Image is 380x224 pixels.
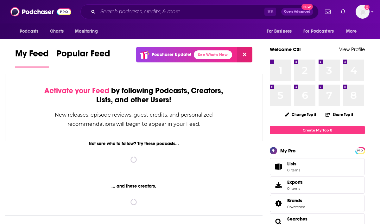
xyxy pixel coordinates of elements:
[264,8,276,16] span: ⌘ K
[287,161,296,167] span: Lists
[301,4,313,10] span: New
[75,27,98,36] span: Monitoring
[5,141,263,146] div: Not sure who to follow? Try these podcasts...
[281,111,320,118] button: Change Top 8
[346,27,357,36] span: More
[356,5,370,19] button: Show profile menu
[44,86,109,95] span: Activate your Feed
[270,195,365,212] span: Brands
[287,161,300,167] span: Lists
[20,27,38,36] span: Podcasts
[325,108,354,121] button: Share Top 8
[15,48,49,67] a: My Feed
[270,126,365,134] a: Create My Top 8
[356,148,364,153] span: PRO
[272,181,285,189] span: Exports
[287,179,303,185] span: Exports
[284,10,310,13] span: Open Advanced
[5,183,263,189] div: ... and these creators.
[272,199,285,208] a: Brands
[287,168,300,172] span: 0 items
[56,48,110,67] a: Popular Feed
[262,25,300,37] button: open menu
[272,162,285,171] span: Lists
[303,27,334,36] span: For Podcasters
[356,148,364,153] a: PRO
[194,50,232,59] a: See What's New
[342,25,365,37] button: open menu
[152,52,191,57] p: Podchaser Update!
[10,6,71,18] img: Podchaser - Follow, Share and Rate Podcasts
[287,198,305,203] a: Brands
[287,198,302,203] span: Brands
[287,205,305,209] a: 0 watched
[339,46,365,52] a: View Profile
[71,25,106,37] button: open menu
[356,5,370,19] img: User Profile
[299,25,343,37] button: open menu
[281,8,313,16] button: Open AdvancedNew
[37,110,231,129] div: New releases, episode reviews, guest credits, and personalized recommendations will begin to appe...
[364,5,370,10] svg: Add a profile image
[15,25,47,37] button: open menu
[50,27,64,36] span: Charts
[98,7,264,17] input: Search podcasts, credits, & more...
[287,186,303,191] span: 0 items
[15,48,49,63] span: My Feed
[37,86,231,105] div: by following Podcasts, Creators, Lists, and other Users!
[322,6,333,17] a: Show notifications dropdown
[46,25,67,37] a: Charts
[287,216,307,222] a: Searches
[270,46,301,52] a: Welcome CS!
[80,4,319,19] div: Search podcasts, credits, & more...
[270,158,365,175] a: Lists
[280,148,296,154] div: My Pro
[267,27,292,36] span: For Business
[56,48,110,63] span: Popular Feed
[270,176,365,194] a: Exports
[338,6,348,17] a: Show notifications dropdown
[356,5,370,19] span: Logged in as collectedstrategies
